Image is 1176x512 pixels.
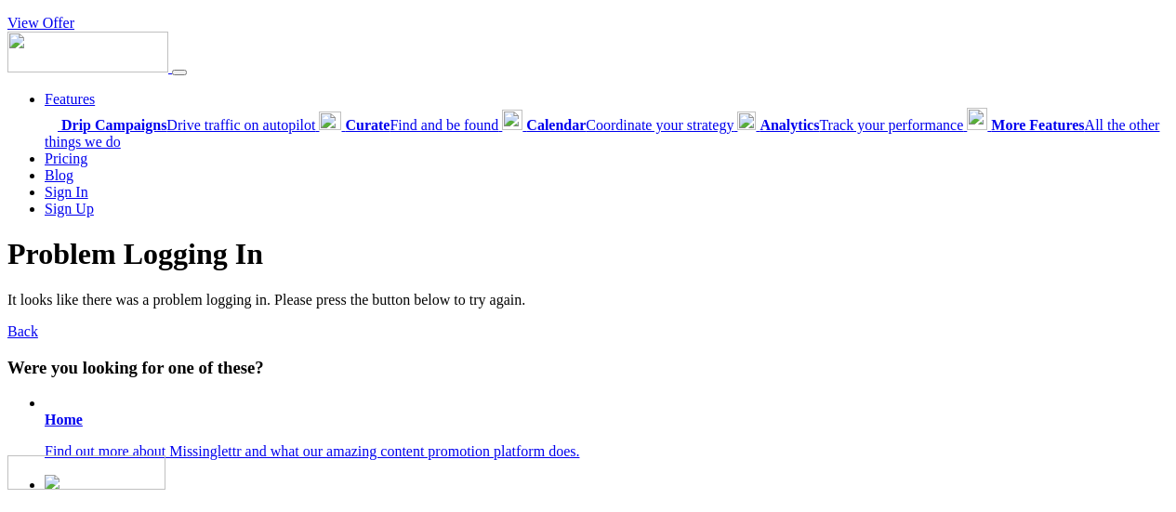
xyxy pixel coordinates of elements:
a: View Offer [7,15,74,31]
a: CalendarCoordinate your strategy [502,117,737,133]
img: Missinglettr - Social Media Marketing for content focused teams | Product Hunt [7,455,165,490]
span: Find and be found [345,117,498,133]
p: Find out more about Missinglettr and what our amazing content promotion platform does. [45,443,1169,460]
a: Home Find out more about Missinglettr and what our amazing content promotion platform does. [45,412,1169,460]
a: Back [7,323,38,339]
b: More Features [991,117,1084,133]
a: Features [45,91,95,107]
button: Menu [172,70,187,75]
h1: Problem Logging In [7,237,1169,271]
b: Drip Campaigns [61,117,166,133]
b: Curate [345,117,390,133]
a: Sign Up [45,201,94,217]
span: Drive traffic on autopilot [61,117,315,133]
b: Analytics [760,117,819,133]
span: Track your performance [760,117,963,133]
a: Sign In [45,184,88,200]
span: Coordinate your strategy [526,117,733,133]
a: CurateFind and be found [319,117,502,133]
span: All the other things we do [45,117,1159,150]
a: More FeaturesAll the other things we do [45,117,1159,150]
div: Features [45,108,1169,151]
a: Pricing [45,151,87,166]
a: Drip CampaignsDrive traffic on autopilot [45,117,319,133]
a: AnalyticsTrack your performance [737,117,967,133]
h3: Were you looking for one of these? [7,358,1169,378]
a: Blog [45,167,73,183]
p: It looks like there was a problem logging in. Please press the button below to try again. [7,292,1169,309]
b: Home [45,412,83,427]
b: Calendar [526,117,586,133]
